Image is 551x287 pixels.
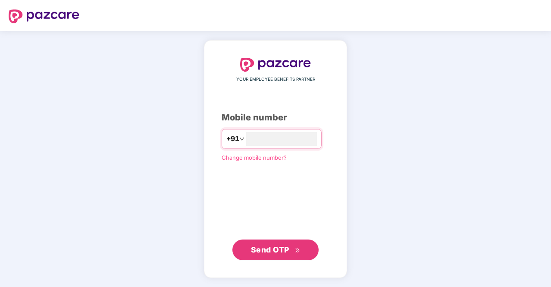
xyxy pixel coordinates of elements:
[226,133,239,144] span: +91
[232,240,319,260] button: Send OTPdouble-right
[236,76,315,83] span: YOUR EMPLOYEE BENEFITS PARTNER
[239,136,244,142] span: down
[295,248,301,253] span: double-right
[251,245,289,254] span: Send OTP
[222,154,287,161] a: Change mobile number?
[222,111,329,124] div: Mobile number
[9,9,79,23] img: logo
[240,58,311,72] img: logo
